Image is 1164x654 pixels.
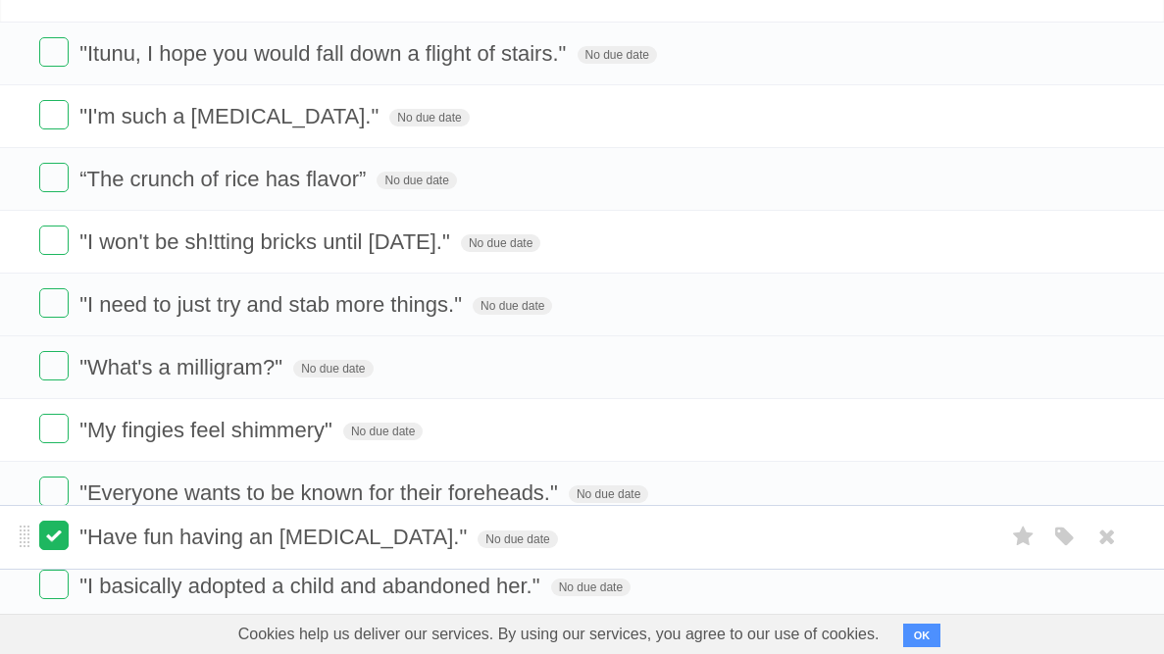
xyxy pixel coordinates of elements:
span: No due date [343,423,423,440]
span: "Have fun having an [MEDICAL_DATA]." [79,525,472,549]
span: "Itunu, I hope you would fall down a flight of stairs." [79,41,571,66]
label: Done [39,414,69,443]
span: No due date [377,172,456,189]
span: No due date [473,297,552,315]
label: Star task [1005,521,1042,553]
label: Done [39,477,69,506]
label: Done [39,226,69,255]
label: Done [39,351,69,380]
label: Done [39,288,69,318]
span: No due date [569,485,648,503]
span: "My fingies feel shimmery" [79,418,337,442]
span: No due date [578,46,657,64]
span: No due date [478,530,557,548]
span: "I basically adopted a child and abandoned her." [79,574,544,598]
span: No due date [551,579,631,596]
span: No due date [461,234,540,252]
span: Cookies help us deliver our services. By using our services, you agree to our use of cookies. [219,615,899,654]
label: Done [39,521,69,550]
span: "I won't be sh!tting bricks until [DATE]." [79,229,455,254]
label: Done [39,37,69,67]
span: No due date [389,109,469,126]
span: "I need to just try and stab more things." [79,292,467,317]
label: Done [39,100,69,129]
span: No due date [293,360,373,377]
label: Done [39,570,69,599]
span: "Everyone wants to be known for their foreheads." [79,480,563,505]
span: "What's a milligram?" [79,355,287,379]
button: OK [903,624,941,647]
span: "I'm such a [MEDICAL_DATA]." [79,104,383,128]
span: “The crunch of rice has flavor” [79,167,371,191]
label: Done [39,163,69,192]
